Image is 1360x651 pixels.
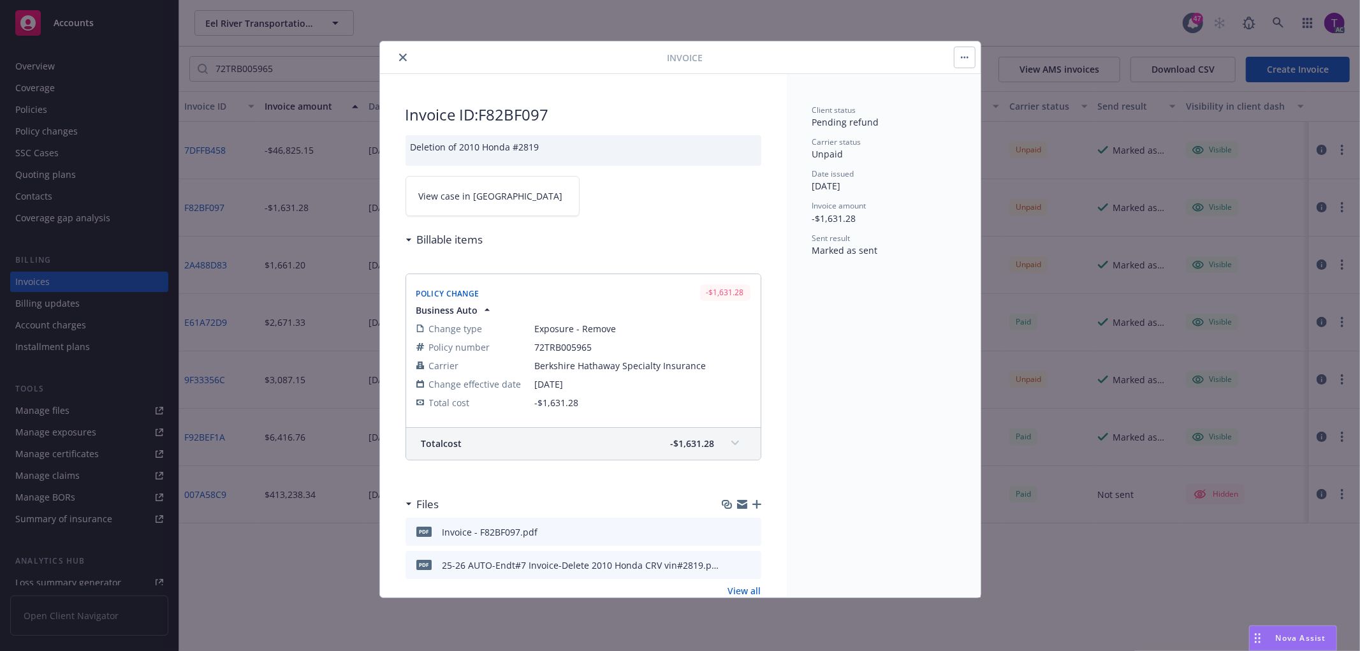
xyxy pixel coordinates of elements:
button: preview file [745,525,756,539]
h3: Files [417,496,439,513]
span: Carrier [429,359,459,372]
span: Total cost [429,396,470,409]
span: -$1,631.28 [671,437,715,450]
a: View case in [GEOGRAPHIC_DATA] [406,176,580,216]
div: Totalcost-$1,631.28 [406,428,761,460]
span: -$1,631.28 [535,397,579,409]
span: pdf [416,560,432,569]
div: -$1,631.28 [700,284,750,300]
button: Nova Assist [1249,625,1337,651]
span: Invoice amount [812,200,866,211]
div: Files [406,496,439,513]
button: download file [724,559,735,572]
button: download file [724,525,735,539]
span: [DATE] [535,377,750,391]
button: preview file [745,559,756,572]
div: Billable items [406,231,483,248]
span: Pending refund [812,116,879,128]
div: Drag to move [1250,626,1266,650]
span: Business Auto [416,304,478,317]
span: [DATE] [812,180,841,192]
span: Change effective date [429,377,522,391]
span: -$1,631.28 [812,212,856,224]
span: Change type [429,322,483,335]
span: Carrier status [812,136,861,147]
button: close [395,50,411,65]
h2: Invoice ID: F82BF097 [406,105,761,125]
span: Berkshire Hathaway Specialty Insurance [535,359,750,372]
span: Sent result [812,233,851,244]
span: Nova Assist [1276,633,1326,643]
a: View all [728,584,761,597]
span: 72TRB005965 [535,340,750,354]
span: Policy Change [416,288,479,299]
span: Invoice [668,51,703,64]
div: 25-26 AUTO-Endt#7 Invoice-Delete 2010 Honda CRV vin#2819.pdf [442,559,719,572]
span: Exposure - Remove [535,322,750,335]
button: Business Auto [416,304,494,317]
span: Unpaid [812,148,844,160]
div: Invoice - F82BF097.pdf [442,525,538,539]
span: Marked as sent [812,244,878,256]
h3: Billable items [417,231,483,248]
span: Client status [812,105,856,115]
span: Policy number [429,340,490,354]
span: Date issued [812,168,854,179]
span: Total cost [421,437,462,450]
span: View case in [GEOGRAPHIC_DATA] [419,189,563,203]
span: pdf [416,527,432,536]
div: Deletion of 2010 Honda #2819 [406,135,761,166]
